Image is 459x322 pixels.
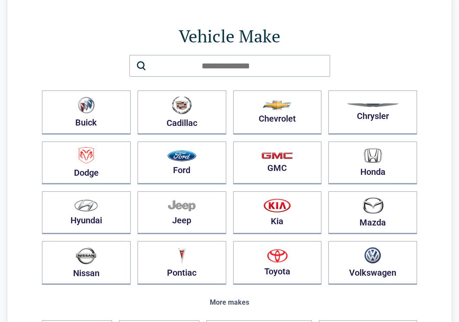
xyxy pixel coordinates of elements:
[42,191,131,234] button: Hyundai
[42,24,417,48] h1: Vehicle Make
[138,241,226,285] button: Pontiac
[138,90,226,135] button: Cadillac
[138,142,226,184] button: Ford
[233,142,322,184] button: GMC
[328,90,417,135] button: Chrysler
[42,142,131,184] button: Dodge
[233,90,322,135] button: Chevrolet
[42,299,417,306] div: More makes
[328,191,417,234] button: Mazda
[42,90,131,135] button: Buick
[328,142,417,184] button: Honda
[328,241,417,285] button: Volkswagen
[138,191,226,234] button: Jeep
[233,241,322,285] button: Toyota
[42,241,131,285] button: Nissan
[233,191,322,234] button: Kia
